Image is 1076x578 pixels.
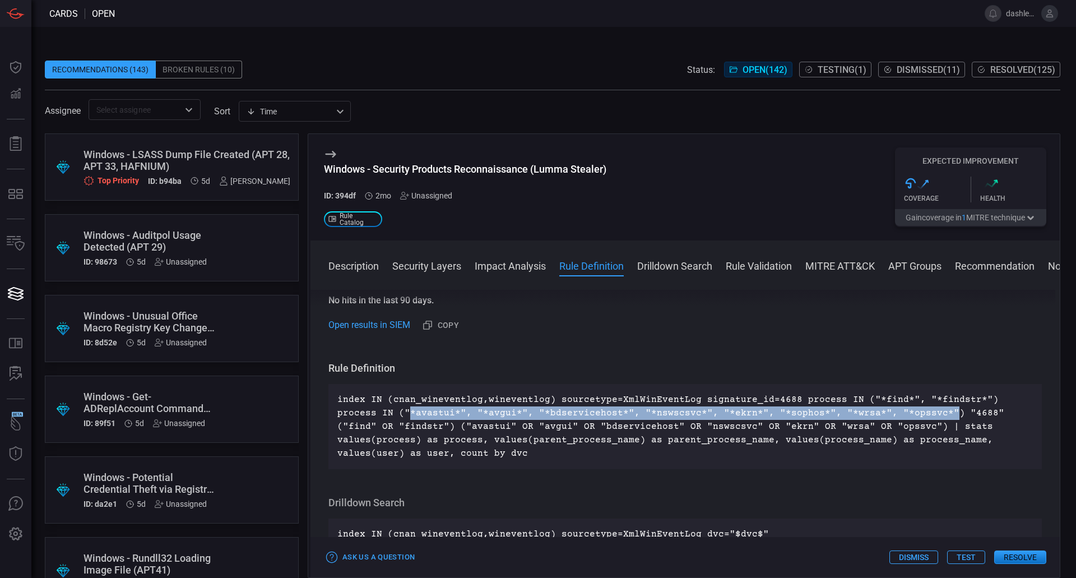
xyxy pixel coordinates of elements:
h5: ID: 8d52e [84,338,117,347]
button: Resolve [994,551,1046,564]
span: Sep 21, 2025 6:16 AM [135,419,144,428]
button: Drilldown Search [637,258,712,272]
div: Unassigned [153,419,205,428]
div: Health [980,195,1047,202]
button: Rule Validation [726,258,792,272]
button: Threat Intelligence [2,441,29,468]
h3: Rule Definition [328,362,1042,375]
button: ALERT ANALYSIS [2,360,29,387]
div: Windows - LSASS Dump File Created (APT 28, APT 33, HAFNIUM) [84,149,290,172]
label: sort [214,106,230,117]
div: Unassigned [155,500,207,508]
button: Gaincoverage in1MITRE technique [895,209,1046,226]
button: Open(142) [724,62,792,77]
div: Windows - Auditpol Usage Detected (APT 29) [84,229,217,253]
button: Impact Analysis [475,258,546,272]
div: Unassigned [155,338,207,347]
button: Rule Definition [559,258,624,272]
h5: ID: da2e1 [84,500,117,508]
span: Sep 21, 2025 6:16 AM [137,257,146,266]
span: Resolved ( 125 ) [990,64,1055,75]
h5: ID: 394df [324,191,356,200]
span: dashley.[PERSON_NAME] [1006,9,1037,18]
button: Dismiss [889,551,938,564]
div: Windows - Potential Credential Theft via Registry (APT41) [84,471,217,495]
a: Open results in SIEM [328,318,410,332]
button: Dismissed(11) [878,62,965,77]
span: open [92,8,115,19]
button: Notes [1048,258,1075,272]
button: Open [181,102,197,118]
button: Dashboard [2,54,29,81]
div: Windows - Unusual Office Macro Registry Key Changed (APT28, APT 29, Cobalt Group) [84,310,217,334]
button: Ask Us a Question [324,549,418,566]
div: [PERSON_NAME] [219,177,290,186]
h3: Drilldown Search [328,496,1042,510]
span: Cards [49,8,78,19]
button: Recommendation [955,258,1035,272]
p: index IN (cnan_wineventlog,wineventlog) sourcetype=XmlWinEventLog signature_id=4688 process IN ("... [337,393,1033,460]
span: Status: [687,64,715,75]
div: Top Priority [84,175,139,186]
span: Sep 21, 2025 6:15 AM [137,500,146,508]
h5: ID: 98673 [84,257,117,266]
button: MITRE ATT&CK [805,258,875,272]
button: Security Layers [392,258,461,272]
span: 1 [962,213,966,222]
button: Testing(1) [799,62,871,77]
div: Recommendations (143) [45,61,156,78]
div: Time [247,106,333,117]
span: Sep 21, 2025 6:17 AM [201,177,210,186]
div: Unassigned [400,191,452,200]
button: Test [947,551,985,564]
button: Cards [2,280,29,307]
button: Preferences [2,521,29,548]
button: Description [328,258,379,272]
div: Windows - Rundll32 Loading Image File (APT41) [84,552,217,576]
input: Select assignee [92,103,179,117]
div: Windows - Security Products Reconnaissance (Lumma Stealer) [324,163,606,175]
div: Unassigned [155,257,207,266]
span: Testing ( 1 ) [818,64,866,75]
button: Inventory [2,230,29,257]
button: APT Groups [888,258,941,272]
span: Rule Catalog [340,212,378,226]
span: Assignee [45,105,81,116]
div: Windows - Get-ADReplAccount Command Detected (APT 29) [84,391,217,414]
h5: ID: b94ba [148,177,182,186]
h5: ID: 89f51 [84,419,115,428]
button: Detections [2,81,29,108]
button: Reports [2,131,29,158]
span: Open ( 142 ) [743,64,787,75]
div: Coverage [904,195,971,202]
p: index IN (cnan_wineventlog,wineventlog) sourcetype=XmlWinEventLog dvc="$dvc$" [337,528,1033,541]
button: Wingman [2,410,29,437]
button: Ask Us A Question [2,491,29,517]
h5: Expected Improvement [895,156,1046,165]
button: MITRE - Detection Posture [2,181,29,207]
button: Copy [419,316,463,335]
span: Dismissed ( 11 ) [897,64,960,75]
div: Broken Rules (10) [156,61,242,78]
button: Rule Catalog [2,330,29,357]
button: Resolved(125) [972,62,1060,77]
span: Jul 29, 2025 2:16 AM [375,191,391,200]
span: Sep 21, 2025 6:16 AM [137,338,146,347]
